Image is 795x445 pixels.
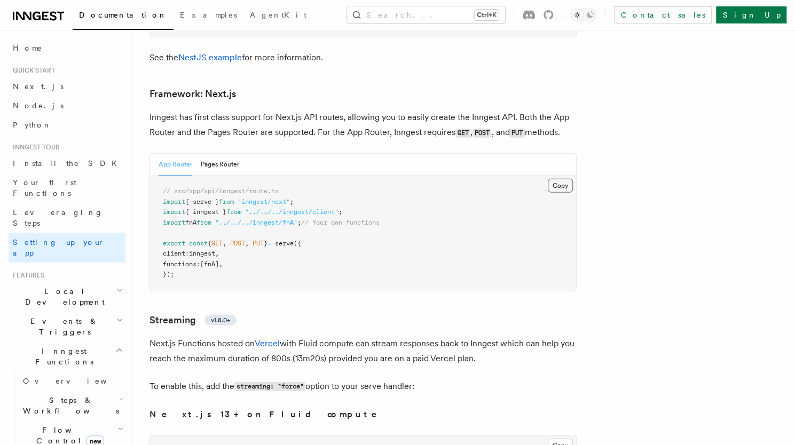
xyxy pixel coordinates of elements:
[13,121,52,129] span: Python
[9,66,55,75] span: Quick start
[250,11,306,19] span: AgentKit
[9,115,125,134] a: Python
[163,240,185,247] span: export
[149,50,577,65] p: See the for more information.
[9,312,125,341] button: Events & Triggers
[178,52,242,62] a: NestJS example
[13,238,105,257] span: Setting up your app
[149,409,392,419] strong: Next.js 13+ on Fluid compute
[79,11,167,19] span: Documentation
[13,82,64,91] span: Next.js
[267,240,271,247] span: =
[159,154,192,176] button: App Router
[174,3,243,29] a: Examples
[9,77,125,96] a: Next.js
[211,240,223,247] span: GET
[180,11,237,19] span: Examples
[475,10,499,20] kbd: Ctrl+K
[13,159,123,168] span: Install the SDK
[13,43,43,53] span: Home
[290,198,294,205] span: ;
[223,240,226,247] span: ,
[19,371,125,391] a: Overview
[473,129,491,138] code: POST
[9,233,125,263] a: Setting up your app
[13,178,76,197] span: Your first Functions
[196,219,211,226] span: from
[185,219,196,226] span: fnA
[455,129,470,138] code: GET
[509,129,524,138] code: PUT
[9,341,125,371] button: Inngest Functions
[13,208,103,227] span: Leveraging Steps
[716,6,786,23] a: Sign Up
[73,3,174,30] a: Documentation
[339,208,342,216] span: ;
[238,198,290,205] span: "inngest/next"
[149,110,577,140] p: Inngest has first class support for Next.js API routes, allowing you to easily create the Inngest...
[163,198,185,205] span: import
[163,208,185,216] span: import
[571,9,596,21] button: Toggle dark mode
[13,101,64,110] span: Node.js
[149,379,577,394] p: To enable this, add the option to your serve handler:
[9,316,116,337] span: Events & Triggers
[255,338,280,348] a: Vercel
[163,219,185,226] span: import
[253,240,264,247] span: PUT
[347,6,505,23] button: Search...Ctrl+K
[149,86,236,101] a: Framework: Next.js
[9,346,115,367] span: Inngest Functions
[9,203,125,233] a: Leveraging Steps
[215,250,219,257] span: ,
[9,154,125,173] a: Install the SDK
[243,3,313,29] a: AgentKit
[23,377,133,385] span: Overview
[301,219,380,226] span: // Your own functions
[201,154,239,176] button: Pages Router
[215,219,297,226] span: "../../../inngest/fnA"
[163,260,196,268] span: functions
[9,173,125,203] a: Your first Functions
[189,250,215,257] span: inngest
[245,208,339,216] span: "../../../inngest/client"
[185,198,219,205] span: { serve }
[219,260,223,268] span: ,
[548,179,573,193] button: Copy
[149,313,237,328] a: Streamingv1.8.0+
[219,198,234,205] span: from
[163,271,174,278] span: });
[264,240,267,247] span: }
[245,240,249,247] span: ,
[297,219,301,226] span: ;
[9,143,60,152] span: Inngest tour
[208,240,211,247] span: {
[19,395,119,416] span: Steps & Workflows
[196,260,200,268] span: :
[226,208,241,216] span: from
[211,316,230,324] span: v1.8.0+
[19,391,125,420] button: Steps & Workflows
[294,240,301,247] span: ({
[9,38,125,58] a: Home
[185,208,226,216] span: { inngest }
[163,187,279,195] span: // src/app/api/inngest/route.ts
[189,240,208,247] span: const
[9,286,116,307] span: Local Development
[149,336,577,366] p: Next.js Functions hosted on with Fluid compute can stream responses back to Inngest which can hel...
[234,382,305,391] code: streaming: "force"
[163,250,185,257] span: client
[185,250,189,257] span: :
[9,271,44,280] span: Features
[614,6,712,23] a: Contact sales
[230,240,245,247] span: POST
[9,282,125,312] button: Local Development
[275,240,294,247] span: serve
[200,260,219,268] span: [fnA]
[9,96,125,115] a: Node.js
